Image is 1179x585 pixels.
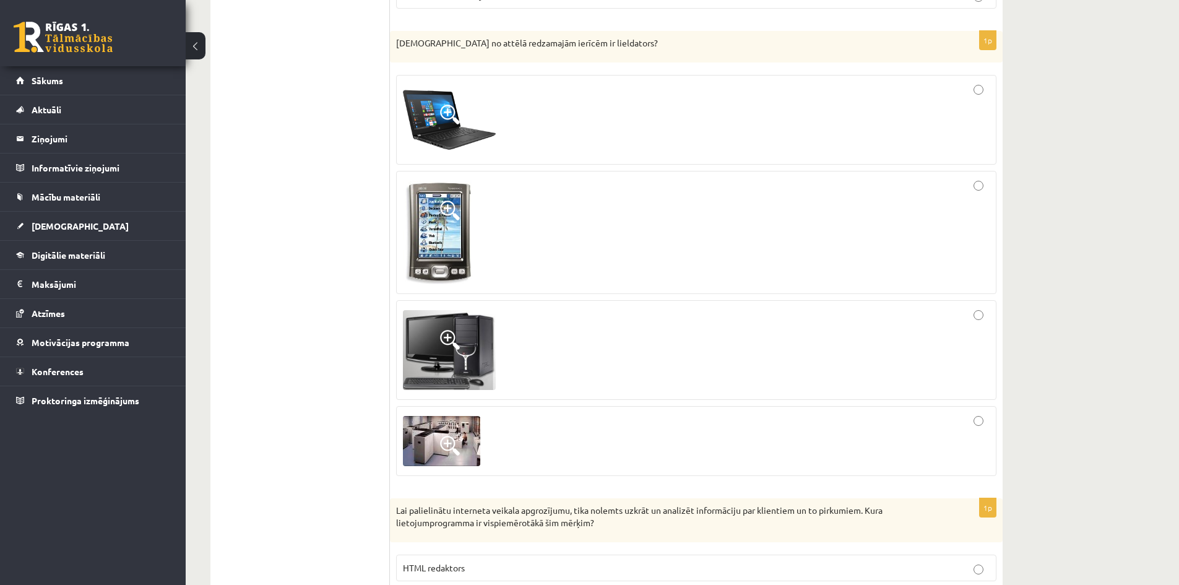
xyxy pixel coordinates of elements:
[32,249,105,261] span: Digitālie materiāli
[16,212,170,240] a: [DEMOGRAPHIC_DATA]
[403,181,475,284] img: 2.jpg
[32,366,84,377] span: Konferences
[32,75,63,86] span: Sākums
[16,124,170,153] a: Ziņojumi
[32,395,139,406] span: Proktoringa izmēģinājums
[403,562,465,573] span: HTML redaktors
[16,270,170,298] a: Maksājumi
[32,191,100,202] span: Mācību materiāli
[16,95,170,124] a: Aktuāli
[396,37,935,50] p: [DEMOGRAPHIC_DATA] no attēlā redzamajām ierīcēm ir lieldators?
[16,66,170,95] a: Sākums
[16,299,170,327] a: Atzīmes
[16,241,170,269] a: Digitālie materiāli
[403,416,480,466] img: 4.jpg
[32,124,170,153] legend: Ziņojumi
[32,270,170,298] legend: Maksājumi
[32,154,170,182] legend: Informatīvie ziņojumi
[32,308,65,319] span: Atzīmes
[16,183,170,211] a: Mācību materiāli
[16,328,170,357] a: Motivācijas programma
[32,220,129,232] span: [DEMOGRAPHIC_DATA]
[16,357,170,386] a: Konferences
[16,386,170,415] a: Proktoringa izmēģinājums
[974,565,983,574] input: HTML redaktors
[396,505,935,529] p: Lai palielinātu interneta veikala apgrozījumu, tika nolemts uzkrāt un analizēt informāciju par kl...
[16,154,170,182] a: Informatīvie ziņojumi
[403,85,496,155] img: 1.PNG
[979,30,996,50] p: 1p
[32,104,61,115] span: Aktuāli
[979,498,996,518] p: 1p
[32,337,129,348] span: Motivācijas programma
[403,310,496,390] img: 3.PNG
[14,22,113,53] a: Rīgas 1. Tālmācības vidusskola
